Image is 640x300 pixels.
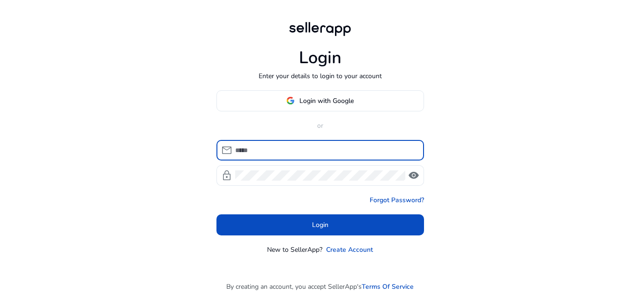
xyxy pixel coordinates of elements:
[299,48,342,68] h1: Login
[259,71,382,81] p: Enter your details to login to your account
[267,245,322,255] p: New to SellerApp?
[312,220,328,230] span: Login
[286,96,295,105] img: google-logo.svg
[408,170,419,181] span: visibility
[216,214,424,235] button: Login
[221,170,232,181] span: lock
[370,195,424,205] a: Forgot Password?
[216,90,424,111] button: Login with Google
[362,282,414,292] a: Terms Of Service
[299,96,354,106] span: Login with Google
[221,145,232,156] span: mail
[326,245,373,255] a: Create Account
[216,121,424,131] p: or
